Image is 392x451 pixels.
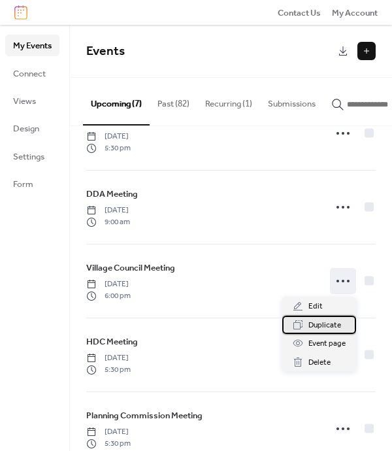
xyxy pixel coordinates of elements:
[86,278,131,290] span: [DATE]
[5,63,59,84] a: Connect
[13,178,33,191] span: Form
[308,356,331,369] span: Delete
[5,90,59,111] a: Views
[86,409,203,422] span: Planning Commission Meeting
[86,131,131,142] span: [DATE]
[86,352,131,364] span: [DATE]
[332,7,378,20] span: My Account
[13,150,44,163] span: Settings
[86,364,131,376] span: 5:30 pm
[86,409,203,423] a: Planning Commission Meeting
[86,261,175,275] a: Village Council Meeting
[308,319,341,332] span: Duplicate
[13,39,52,52] span: My Events
[150,78,197,124] button: Past (82)
[278,7,321,20] span: Contact Us
[86,438,131,450] span: 5:30 pm
[86,335,138,348] span: HDC Meeting
[83,78,150,125] button: Upcoming (7)
[86,39,125,63] span: Events
[197,78,260,124] button: Recurring (1)
[308,337,346,350] span: Event page
[86,205,130,216] span: [DATE]
[14,5,27,20] img: logo
[13,67,46,80] span: Connect
[278,6,321,19] a: Contact Us
[86,142,131,154] span: 5:30 pm
[5,118,59,139] a: Design
[5,35,59,56] a: My Events
[13,122,39,135] span: Design
[86,261,175,275] span: Village Council Meeting
[86,290,131,302] span: 6:00 pm
[13,95,36,108] span: Views
[5,173,59,194] a: Form
[308,300,323,313] span: Edit
[86,426,131,438] span: [DATE]
[5,146,59,167] a: Settings
[86,187,138,201] a: DDA Meeting
[86,216,130,228] span: 9:00 am
[260,78,323,124] button: Submissions
[332,6,378,19] a: My Account
[86,335,138,349] a: HDC Meeting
